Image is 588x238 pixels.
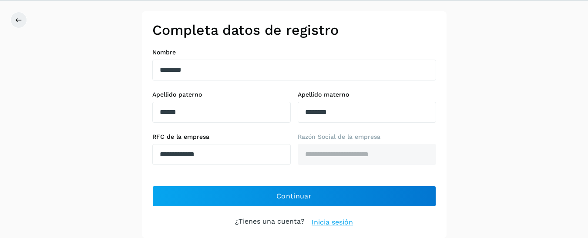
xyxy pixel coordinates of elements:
[276,191,312,201] span: Continuar
[152,186,436,207] button: Continuar
[298,91,436,98] label: Apellido materno
[152,49,436,56] label: Nombre
[312,217,353,228] a: Inicia sesión
[152,91,291,98] label: Apellido paterno
[152,133,291,141] label: RFC de la empresa
[298,133,436,141] label: Razón Social de la empresa
[235,217,305,228] p: ¿Tienes una cuenta?
[152,22,436,38] h2: Completa datos de registro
